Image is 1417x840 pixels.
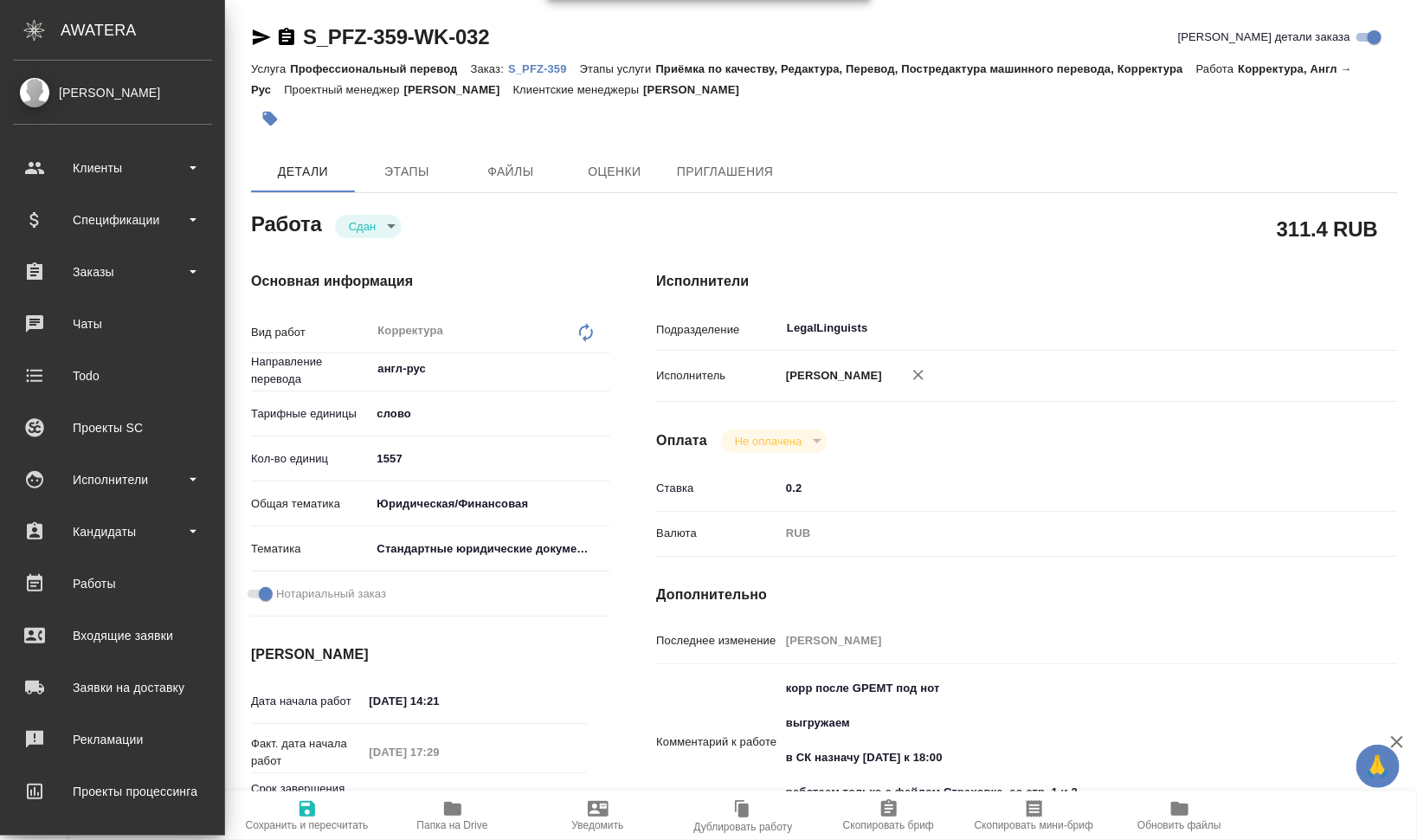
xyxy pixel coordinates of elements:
[251,405,370,423] p: Тарифные единицы
[656,632,780,649] p: Последнее изменение
[601,367,604,371] button: Open
[363,688,514,714] input: ✎ Введи что-нибудь
[656,480,780,497] p: Ставка
[303,25,490,48] a: S_PFZ-359-WK-032
[580,62,656,75] p: Этапы услуги
[363,740,514,765] input: Пустое поле
[251,271,587,292] h4: Основная информация
[380,792,525,840] button: Папка на Drive
[671,792,816,840] button: Дублировать работу
[1196,62,1239,75] p: Работа
[61,13,225,48] div: AWATERA
[508,62,580,75] p: S_PFZ-359
[721,430,828,453] div: Сдан
[13,311,212,337] div: Чаты
[1178,29,1350,46] span: [PERSON_NAME] детали заказа
[843,819,934,831] span: Скопировать бриф
[816,792,962,840] button: Скопировать бриф
[370,446,610,471] input: ✎ Введи что-нибудь
[677,161,774,183] span: Приглашения
[4,562,221,605] a: Работы
[656,733,780,751] p: Комментарий к работе
[656,62,1196,75] p: Приёмка по качеству, Редактура, Перевод, Постредактура машинного перевода, Корректура
[4,770,221,813] a: Проекты процессинга
[251,495,370,513] p: Общая тематика
[13,363,212,389] div: Todo
[4,302,221,346] a: Чаты
[13,467,212,493] div: Исполнители
[656,585,1398,605] h4: Дополнительно
[656,271,1398,292] h4: Исполнители
[4,354,221,397] a: Todo
[1356,745,1400,788] button: 🙏
[13,727,212,753] div: Рекламации
[694,821,793,833] span: Дублировать работу
[4,666,221,709] a: Заявки на доставку
[251,353,370,388] p: Направление перевода
[1363,748,1393,785] span: 🙏
[656,430,707,451] h4: Оплата
[780,475,1336,501] input: ✎ Введи что-нибудь
[4,614,221,657] a: Входящие заявки
[13,519,212,545] div: Кандидаты
[251,100,289,138] button: Добавить тэг
[251,693,363,710] p: Дата начала работ
[508,61,580,75] a: S_PFZ-359
[344,219,381,234] button: Сдан
[13,623,212,649] div: Входящие заявки
[251,450,370,468] p: Кол-во единиц
[251,27,272,48] button: Скопировать ссылку для ЯМессенджера
[404,83,513,96] p: [PERSON_NAME]
[370,489,610,519] div: Юридическая/Финансовая
[780,519,1336,548] div: RUB
[251,780,363,815] p: Срок завершения работ
[370,534,610,564] div: Стандартные юридические документы, договоры, уставы
[780,628,1336,653] input: Пустое поле
[13,259,212,285] div: Заказы
[365,161,448,183] span: Этапы
[13,675,212,701] div: Заявки на доставку
[471,62,508,75] p: Заказ:
[4,718,221,761] a: Рекламации
[730,434,807,449] button: Не оплачена
[572,819,624,831] span: Уведомить
[656,367,780,384] p: Исполнитель
[513,83,644,96] p: Клиентские менеджеры
[656,321,780,339] p: Подразделение
[656,525,780,542] p: Валюта
[251,540,370,558] p: Тематика
[4,406,221,449] a: Проекты SC
[1327,326,1330,330] button: Open
[1137,819,1221,831] span: Обновить файлы
[643,83,752,96] p: [PERSON_NAME]
[1107,792,1253,840] button: Обновить файлы
[780,367,882,384] p: [PERSON_NAME]
[251,644,587,665] h4: [PERSON_NAME]
[251,62,290,75] p: Услуга
[899,356,937,394] button: Удалить исполнителя
[251,207,322,238] h2: Работа
[235,792,380,840] button: Сохранить и пересчитать
[251,324,370,341] p: Вид работ
[13,571,212,597] div: Работы
[13,155,212,181] div: Клиенты
[335,215,402,238] div: Сдан
[370,399,610,429] div: слово
[975,819,1093,831] span: Скопировать мини-бриф
[780,674,1336,807] textarea: корр после GPEMT под нот выгружаем в СК назначу [DATE] к 18:00 работаем только с файлом Страховка...
[525,792,671,840] button: Уведомить
[363,785,514,810] input: ✎ Введи что-нибудь
[1277,214,1378,243] h2: 311.4 RUB
[469,161,552,183] span: Файлы
[261,161,345,183] span: Детали
[417,819,488,831] span: Папка на Drive
[246,819,369,831] span: Сохранить и пересчитать
[276,27,297,48] button: Скопировать ссылку
[13,83,212,102] div: [PERSON_NAME]
[276,585,386,603] span: Нотариальный заказ
[251,735,363,770] p: Факт. дата начала работ
[13,207,212,233] div: Спецификации
[284,83,403,96] p: Проектный менеджер
[290,62,470,75] p: Профессиональный перевод
[962,792,1107,840] button: Скопировать мини-бриф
